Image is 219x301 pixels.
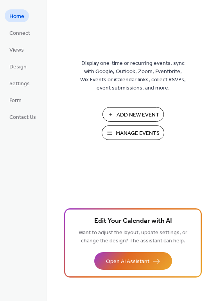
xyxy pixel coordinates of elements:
span: Open AI Assistant [106,258,149,266]
a: Contact Us [5,110,41,123]
a: Views [5,43,29,56]
span: Edit Your Calendar with AI [94,216,172,227]
a: Form [5,93,26,106]
button: Open AI Assistant [94,252,172,270]
span: Manage Events [116,129,160,138]
span: Contact Us [9,113,36,122]
span: Views [9,46,24,54]
span: Connect [9,29,30,38]
button: Manage Events [102,125,164,140]
span: Display one-time or recurring events, sync with Google, Outlook, Zoom, Eventbrite, Wix Events or ... [80,59,186,92]
span: Settings [9,80,30,88]
a: Settings [5,77,34,90]
span: Add New Event [117,111,159,119]
a: Connect [5,26,35,39]
a: Design [5,60,31,73]
span: Form [9,97,22,105]
span: Want to adjust the layout, update settings, or change the design? The assistant can help. [79,228,187,246]
a: Home [5,9,29,22]
span: Home [9,13,24,21]
span: Design [9,63,27,71]
button: Add New Event [102,107,164,122]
